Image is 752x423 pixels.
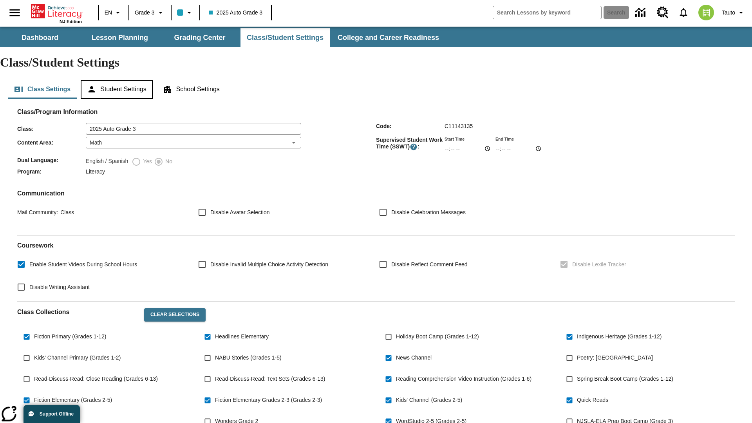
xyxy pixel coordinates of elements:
span: Disable Writing Assistant [29,283,90,291]
button: Select a new avatar [694,2,719,23]
span: No [163,157,172,166]
span: Class [58,209,74,215]
span: Read-Discuss-Read: Close Reading (Grades 6-13) [34,375,158,383]
span: Poetry: [GEOGRAPHIC_DATA] [577,354,653,362]
button: Class color is light blue. Change class color [174,5,197,20]
span: Spring Break Boot Camp (Grades 1-12) [577,375,673,383]
div: Communication [17,190,735,229]
button: Profile/Settings [719,5,749,20]
span: Disable Invalid Multiple Choice Activity Detection [210,260,328,269]
span: Supervised Student Work Time (SSWT) : [376,137,445,151]
span: Literacy [86,168,105,175]
input: search field [493,6,601,19]
button: Lesson Planning [81,28,159,47]
span: Grade 3 [135,9,155,17]
button: College and Career Readiness [331,28,445,47]
span: Kids' Channel Primary (Grades 1-2) [34,354,121,362]
button: Support Offline [23,405,80,423]
span: NABU Stories (Grades 1-5) [215,354,282,362]
span: Fiction Primary (Grades 1-12) [34,333,106,341]
button: Grading Center [161,28,239,47]
span: Fiction Elementary (Grades 2-5) [34,396,112,404]
a: Resource Center, Will open in new tab [652,2,673,23]
span: Fiction Elementary Grades 2-3 (Grades 2-3) [215,396,322,404]
h2: Class/Program Information [17,108,735,116]
span: Read-Discuss-Read: Text Sets (Grades 6-13) [215,375,325,383]
span: Kids' Channel (Grades 2-5) [396,396,462,404]
span: Enable Student Videos During School Hours [29,260,137,269]
div: Class/Program Information [17,116,735,177]
span: Quick Reads [577,396,608,404]
div: Class/Student Settings [8,80,744,99]
img: avatar image [698,5,714,20]
button: Clear Selections [144,308,206,322]
span: Headlines Elementary [215,333,269,341]
span: Content Area : [17,139,86,146]
div: Coursework [17,242,735,295]
span: Disable Avatar Selection [210,208,270,217]
span: Reading Comprehension Video Instruction (Grades 1-6) [396,375,531,383]
span: 2025 Auto Grade 3 [209,9,263,17]
span: News Channel [396,354,432,362]
span: C11143135 [445,123,473,129]
span: EN [105,9,112,17]
button: Open side menu [3,1,26,24]
button: Dashboard [1,28,79,47]
span: Tauto [722,9,735,17]
div: Math [86,137,301,148]
a: Notifications [673,2,694,23]
button: Student Settings [81,80,152,99]
span: Support Offline [40,411,74,417]
span: Class : [17,126,86,132]
button: School Settings [157,80,226,99]
button: Class/Student Settings [240,28,330,47]
span: NJ Edition [60,19,82,24]
span: Yes [141,157,152,166]
h2: Class Collections [17,308,138,316]
button: Supervised Student Work Time is the timeframe when students can take LevelSet and when lessons ar... [410,143,418,151]
button: Language: EN, Select a language [101,5,126,20]
span: Code : [376,123,445,129]
span: Indigenous Heritage (Grades 1-12) [577,333,662,341]
a: Home [31,4,82,19]
h2: Communication [17,190,735,197]
h2: Course work [17,242,735,249]
span: Program : [17,168,86,175]
span: Holiday Boot Camp (Grades 1-12) [396,333,479,341]
label: Start Time [445,136,465,142]
span: Disable Lexile Tracker [572,260,626,269]
a: Data Center [631,2,652,23]
span: Disable Reflect Comment Feed [391,260,468,269]
span: Dual Language : [17,157,86,163]
span: Mail Community : [17,209,58,215]
div: Home [31,3,82,24]
button: Class Settings [8,80,77,99]
input: Class [86,123,301,135]
span: Disable Celebration Messages [391,208,466,217]
label: End Time [495,136,514,142]
button: Grade: Grade 3, Select a grade [132,5,168,20]
label: English / Spanish [86,157,128,166]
